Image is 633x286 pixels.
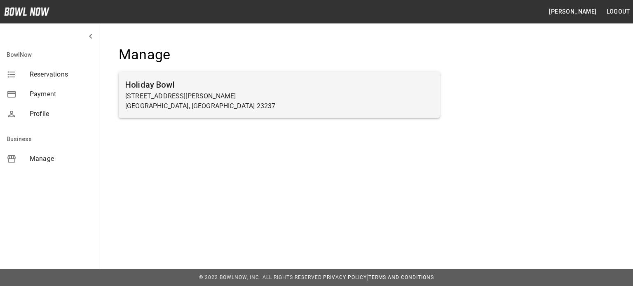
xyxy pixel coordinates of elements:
img: logo [4,7,49,16]
span: Profile [30,109,92,119]
span: Manage [30,154,92,164]
p: [GEOGRAPHIC_DATA], [GEOGRAPHIC_DATA] 23237 [125,101,433,111]
span: Reservations [30,70,92,79]
h6: Holiday Bowl [125,78,433,91]
h4: Manage [119,46,440,63]
p: [STREET_ADDRESS][PERSON_NAME] [125,91,433,101]
a: Privacy Policy [323,274,367,280]
a: Terms and Conditions [368,274,434,280]
span: © 2022 BowlNow, Inc. All Rights Reserved. [199,274,323,280]
button: Logout [603,4,633,19]
button: [PERSON_NAME] [546,4,600,19]
span: Payment [30,89,92,99]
